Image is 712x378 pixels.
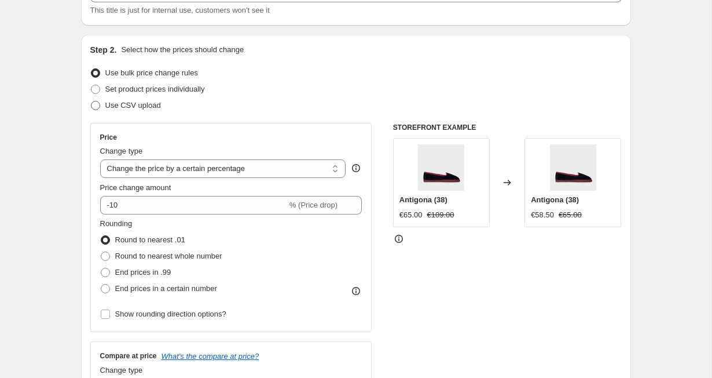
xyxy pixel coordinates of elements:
[399,195,447,204] span: Antigona (38)
[418,144,464,191] img: Antigona_1_23-04-23_0069copia_66310765-8a13-4efc-b49e-8ac51a239a82_80x.jpg
[115,252,222,260] span: Round to nearest whole number
[100,147,143,155] span: Change type
[115,235,185,244] span: Round to nearest .01
[105,68,198,77] span: Use bulk price change rules
[289,201,337,209] span: % (Price drop)
[393,123,622,132] h6: STOREFRONT EXAMPLE
[531,195,579,204] span: Antigona (38)
[399,209,423,221] div: €65.00
[90,44,117,56] h2: Step 2.
[350,162,362,174] div: help
[100,351,157,361] h3: Compare at price
[115,268,171,277] span: End prices in .99
[531,209,554,221] div: €58.50
[100,133,117,142] h3: Price
[162,352,259,361] button: What's the compare at price?
[100,219,133,228] span: Rounding
[427,209,454,221] strike: €109.00
[100,196,287,215] input: -15
[100,366,143,375] span: Change type
[105,85,205,93] span: Set product prices individually
[90,6,270,14] span: This title is just for internal use, customers won't see it
[550,144,596,191] img: Antigona_1_23-04-23_0069copia_66310765-8a13-4efc-b49e-8ac51a239a82_80x.jpg
[115,310,226,318] span: Show rounding direction options?
[105,101,161,110] span: Use CSV upload
[115,284,217,293] span: End prices in a certain number
[121,44,244,56] p: Select how the prices should change
[559,209,582,221] strike: €65.00
[100,183,171,192] span: Price change amount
